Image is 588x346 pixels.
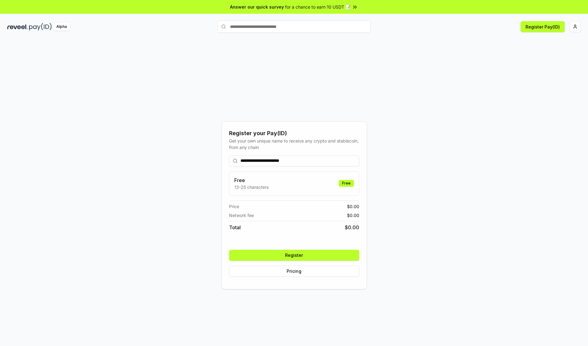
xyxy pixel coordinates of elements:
[347,203,359,210] span: $ 0.00
[339,180,354,187] div: Free
[345,224,359,231] span: $ 0.00
[229,224,241,231] span: Total
[521,21,565,32] button: Register Pay(ID)
[234,184,269,190] p: 13-25 characters
[234,177,269,184] h3: Free
[347,212,359,219] span: $ 0.00
[229,138,359,150] div: Get your own unique name to receive any crypto and stablecoin, from any chain
[229,212,254,219] span: Network fee
[7,23,28,31] img: reveel_dark
[229,203,239,210] span: Price
[29,23,52,31] img: pay_id
[285,4,351,10] span: for a chance to earn 10 USDT 📝
[229,129,359,138] div: Register your Pay(ID)
[53,23,70,31] div: Alpha
[229,266,359,277] button: Pricing
[230,4,284,10] span: Answer our quick survey
[229,250,359,261] button: Register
